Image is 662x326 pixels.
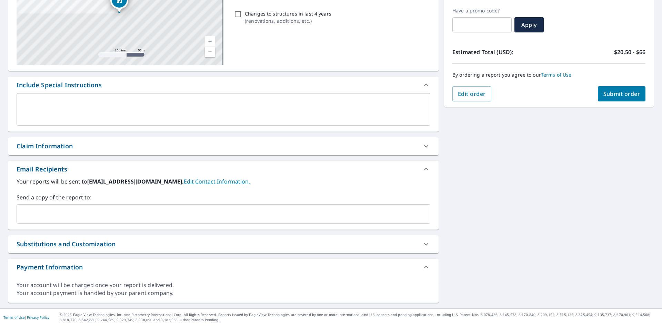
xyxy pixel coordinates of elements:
[60,312,659,323] p: © 2025 Eagle View Technologies, Inc. and Pictometry International Corp. All Rights Reserved. Repo...
[17,80,102,90] div: Include Special Instructions
[17,177,430,186] label: Your reports will be sent to
[452,8,512,14] label: Have a promo code?
[87,178,184,185] b: [EMAIL_ADDRESS][DOMAIN_NAME].
[8,161,439,177] div: Email Recipients
[452,86,491,101] button: Edit order
[27,315,49,320] a: Privacy Policy
[8,77,439,93] div: Include Special Instructions
[3,315,25,320] a: Terms of Use
[17,281,430,289] div: Your account will be charged once your report is delivered.
[458,90,486,98] span: Edit order
[17,289,430,297] div: Your account payment is handled by your parent company.
[184,178,250,185] a: EditContactInfo
[514,17,544,32] button: Apply
[603,90,640,98] span: Submit order
[8,235,439,253] div: Substitutions and Customization
[17,239,116,249] div: Substitutions and Customization
[598,86,646,101] button: Submit order
[205,47,215,57] a: Current Level 17, Zoom Out
[245,17,331,24] p: ( renovations, additions, etc. )
[8,137,439,155] div: Claim Information
[452,48,549,56] p: Estimated Total (USD):
[3,315,49,319] p: |
[17,263,83,272] div: Payment Information
[452,72,645,78] p: By ordering a report you agree to our
[245,10,331,17] p: Changes to structures in last 4 years
[8,259,439,275] div: Payment Information
[520,21,538,29] span: Apply
[205,36,215,47] a: Current Level 17, Zoom In
[17,165,67,174] div: Email Recipients
[614,48,645,56] p: $20.50 - $66
[17,193,430,201] label: Send a copy of the report to:
[17,141,73,151] div: Claim Information
[541,71,572,78] a: Terms of Use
